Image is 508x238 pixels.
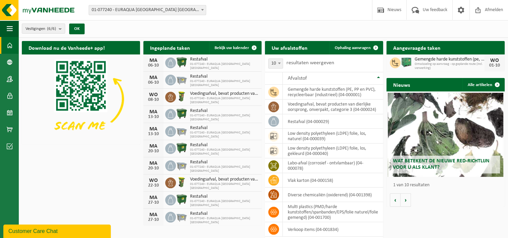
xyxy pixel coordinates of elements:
img: WB-2500-GAL-GY-01 [176,159,187,171]
span: 01-077240 - EURAQUA [GEOGRAPHIC_DATA] [GEOGRAPHIC_DATA] [190,114,258,122]
span: Gemengde harde kunststoffen (pe, pp en pvc), recycleerbaar (industrieel) [415,57,484,62]
span: Afvalstof [288,76,307,81]
div: 06-10 [147,63,160,68]
div: MA [147,212,160,217]
div: MA [147,109,160,115]
div: WO [488,58,501,63]
td: low density polyethyleen (LDPE) folie, los, naturel (04-000039) [283,129,383,144]
td: multi plastics (PMD/harde kunststoffen/spanbanden/EPS/folie naturel/folie gemengd) (04-001700) [283,202,383,222]
img: WB-0060-HPE-GN-50 [176,91,187,102]
div: WO [147,92,160,97]
a: Bekijk uw kalender [209,41,261,54]
div: MA [147,126,160,132]
button: Vestigingen(6/6) [22,24,65,34]
a: Ophaling aanvragen [329,41,382,54]
img: WB-0060-HPE-GN-50 [176,176,187,188]
td: restafval (04-000029) [283,114,383,129]
span: 01-077240 - EURAQUA [GEOGRAPHIC_DATA] [GEOGRAPHIC_DATA] [190,79,258,87]
div: 13-10 [147,132,160,136]
span: 01-077240 - EURAQUA [GEOGRAPHIC_DATA] [GEOGRAPHIC_DATA] [190,96,258,105]
h2: Aangevraagde taken [386,41,447,54]
iframe: chat widget [3,223,112,238]
div: 20-10 [147,166,160,171]
span: Restafval [190,143,258,148]
span: 01-077240 - EURAQUA [GEOGRAPHIC_DATA] [GEOGRAPHIC_DATA] [190,131,258,139]
span: 01-077240 - EURAQUA EUROPE NV - WAREGEM [89,5,206,15]
button: Volgende [401,193,411,207]
span: Restafval [190,57,258,62]
button: OK [69,24,85,34]
div: 27-10 [147,200,160,205]
button: Vorige [390,193,401,207]
img: WB-2500-GAL-GY-01 [176,125,187,136]
span: Vestigingen [26,24,56,34]
img: PB-HB-1400-HPE-GN-01 [401,56,412,68]
h2: Nieuws [386,78,417,91]
div: MA [147,58,160,63]
td: gemengde harde kunststoffen (PE, PP en PVC), recycleerbaar (industrieel) (04-000001) [283,85,383,100]
a: Wat betekent de nieuwe RED-richtlijn voor u als klant? [388,93,504,177]
td: diverse chemicaliën (oxiderend) (04-001398) [283,188,383,202]
a: Alle artikelen [462,78,504,91]
div: 01-10 [488,63,501,68]
img: WB-1100-HPE-GN-01 [176,108,187,119]
span: Omwisseling op aanvraag - op geplande route (incl. verwerking) [415,62,484,70]
span: 01-077240 - EURAQUA [GEOGRAPHIC_DATA] [GEOGRAPHIC_DATA] [190,62,258,70]
div: MA [147,144,160,149]
span: Ophaling aanvragen [335,46,371,50]
span: 01-077240 - EURAQUA [GEOGRAPHIC_DATA] [GEOGRAPHIC_DATA] [190,148,258,156]
div: 20-10 [147,149,160,154]
div: 22-10 [147,183,160,188]
span: Voedingsafval, bevat producten van dierlijke oorsprong, onverpakt, categorie 3 [190,177,258,182]
td: low density polyethyleen (LDPE) folie, los, gekleurd (04-000040) [283,144,383,158]
div: 08-10 [147,97,160,102]
span: Bekijk uw kalender [215,46,249,50]
img: WB-1100-HPE-GN-01 [176,194,187,205]
p: 1 van 10 resultaten [393,183,501,188]
span: Wat betekent de nieuwe RED-richtlijn voor u als klant? [393,158,490,170]
count: (6/6) [47,27,56,31]
div: 27-10 [147,217,160,222]
span: Restafval [190,74,258,79]
td: labo-afval (corrosief - ontvlambaar) (04-000078) [283,158,383,173]
h2: Download nu de Vanheede+ app! [22,41,111,54]
img: WB-1100-HPE-GN-01 [176,142,187,154]
span: 01-077240 - EURAQUA [GEOGRAPHIC_DATA] [GEOGRAPHIC_DATA] [190,199,258,207]
span: 10 [269,59,283,68]
span: 01-077240 - EURAQUA [GEOGRAPHIC_DATA] [GEOGRAPHIC_DATA] [190,216,258,225]
span: Voedingsafval, bevat producten van dierlijke oorsprong, onverpakt, categorie 3 [190,91,258,96]
img: WB-1100-HPE-GN-01 [176,56,187,68]
div: WO [147,178,160,183]
h2: Uw afvalstoffen [265,41,314,54]
img: Download de VHEPlus App [22,54,140,143]
div: MA [147,195,160,200]
td: voedingsafval, bevat producten van dierlijke oorsprong, onverpakt, categorie 3 (04-000024) [283,100,383,114]
span: Restafval [190,108,258,114]
span: 01-077240 - EURAQUA [GEOGRAPHIC_DATA] [GEOGRAPHIC_DATA] [190,165,258,173]
div: MA [147,161,160,166]
span: Restafval [190,125,258,131]
div: 13-10 [147,115,160,119]
div: MA [147,75,160,80]
td: verkoop items (04-001834) [283,222,383,237]
span: Restafval [190,211,258,216]
label: resultaten weergeven [286,60,334,66]
h2: Ingeplande taken [143,41,197,54]
span: Restafval [190,160,258,165]
td: vlak karton (04-000158) [283,173,383,188]
img: WB-2500-GAL-GY-01 [176,74,187,85]
div: 06-10 [147,80,160,85]
span: 10 [268,58,283,69]
span: Restafval [190,194,258,199]
img: WB-2500-GAL-GY-01 [176,211,187,222]
span: 01-077240 - EURAQUA [GEOGRAPHIC_DATA] [GEOGRAPHIC_DATA] [190,182,258,190]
